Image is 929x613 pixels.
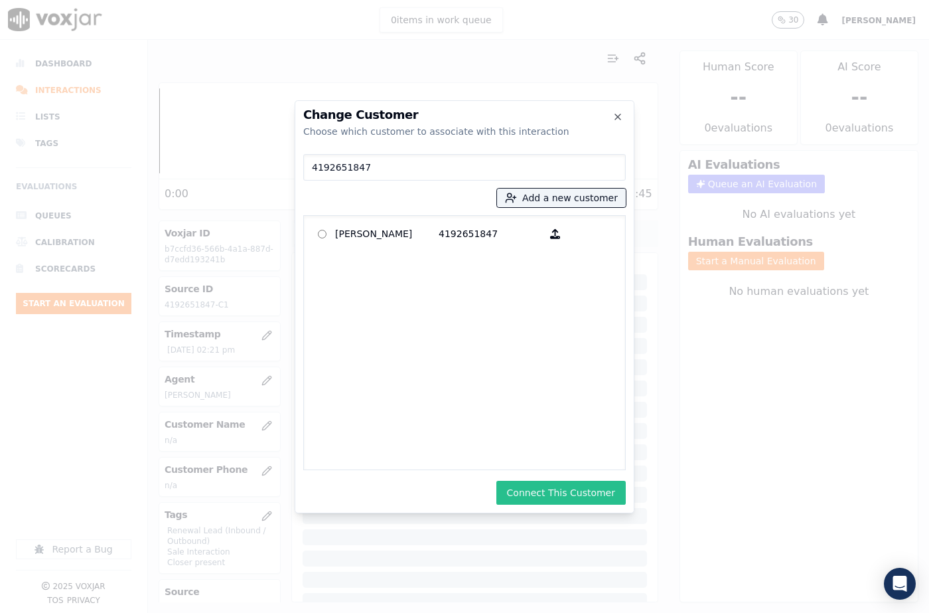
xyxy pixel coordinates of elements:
div: Open Intercom Messenger [884,568,916,600]
button: Connect This Customer [496,481,626,505]
p: [PERSON_NAME] [335,224,439,244]
input: Search Customers [303,154,626,181]
button: Add a new customer [497,189,626,207]
h2: Change Customer [303,109,626,121]
div: Choose which customer to associate with this interaction [303,125,626,138]
p: 4192651847 [439,224,542,244]
input: [PERSON_NAME] 4192651847 [318,230,326,238]
button: [PERSON_NAME] 4192651847 [542,224,568,244]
